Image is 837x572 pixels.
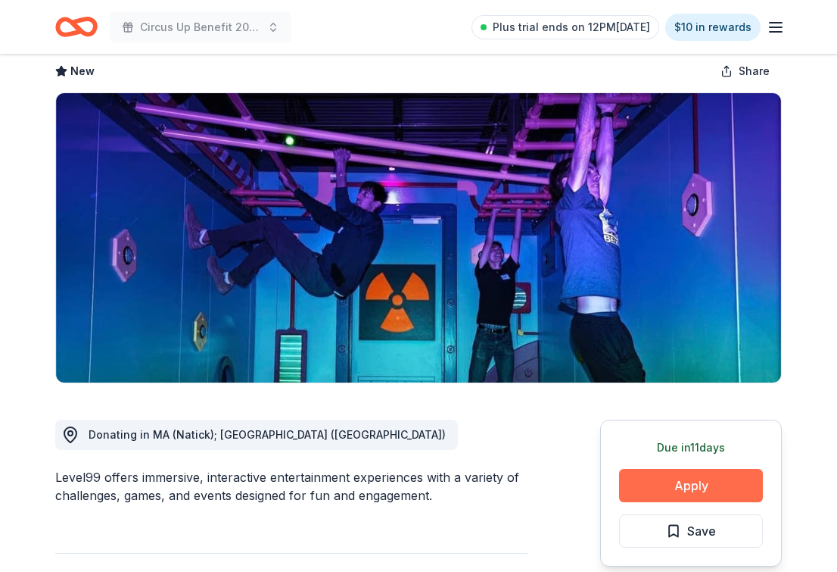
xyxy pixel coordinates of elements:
[55,468,527,505] div: Level99 offers immersive, interactive entertainment experiences with a variety of challenges, gam...
[471,15,659,39] a: Plus trial ends on 12PM[DATE]
[56,93,781,383] img: Image for Level99
[665,14,761,41] a: $10 in rewards
[55,9,98,45] a: Home
[687,521,716,541] span: Save
[493,18,650,36] span: Plus trial ends on 12PM[DATE]
[619,439,763,457] div: Due in 11 days
[619,469,763,502] button: Apply
[619,514,763,548] button: Save
[140,18,261,36] span: Circus Up Benefit 2025
[739,62,770,80] span: Share
[89,428,446,441] span: Donating in MA (Natick); [GEOGRAPHIC_DATA] ([GEOGRAPHIC_DATA])
[110,12,291,42] button: Circus Up Benefit 2025
[708,56,782,86] button: Share
[70,62,95,80] span: New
